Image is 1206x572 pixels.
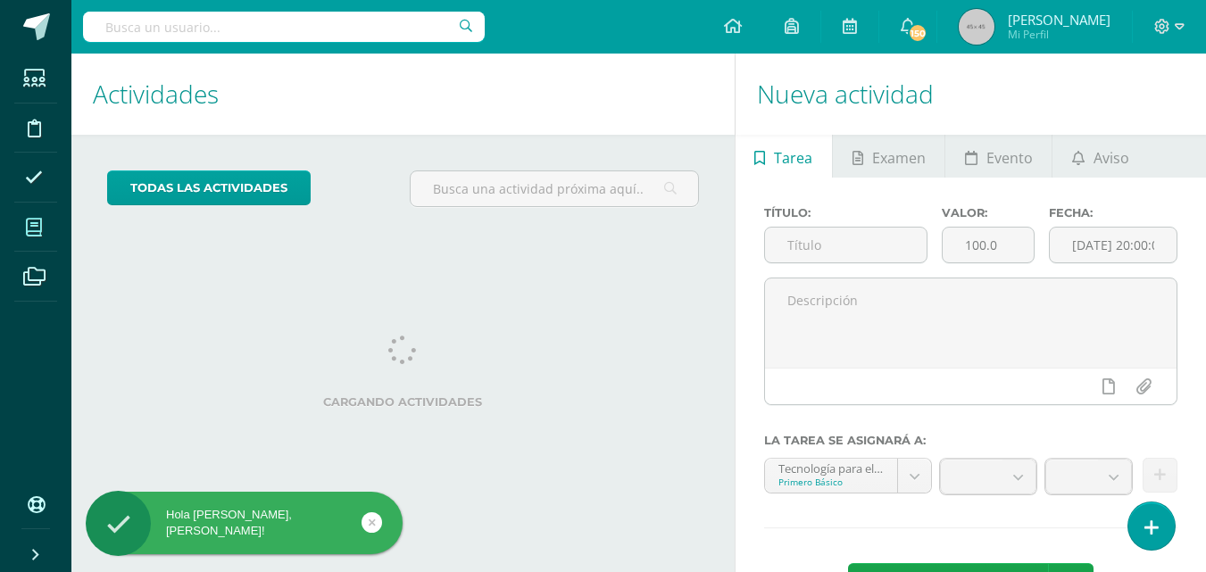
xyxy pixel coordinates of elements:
label: Cargando actividades [107,395,699,409]
span: Mi Perfil [1008,27,1110,42]
div: Primero Básico [778,476,884,488]
span: 150 [908,23,927,43]
a: Examen [833,135,944,178]
label: Título: [764,206,928,220]
h1: Nueva actividad [757,54,1185,135]
input: Título [765,228,927,262]
a: todas las Actividades [107,170,311,205]
div: Tecnología para el Aprendizaje y la Comunicación (Informática) 'B' [778,459,884,476]
label: Valor: [942,206,1035,220]
input: Puntos máximos [943,228,1034,262]
a: Evento [945,135,1052,178]
span: Examen [872,137,926,179]
a: Tecnología para el Aprendizaje y la Comunicación (Informática) 'B'Primero Básico [765,459,931,493]
img: 45x45 [959,9,994,45]
a: Tarea [736,135,832,178]
a: Aviso [1052,135,1148,178]
input: Busca una actividad próxima aquí... [411,171,697,206]
label: Fecha: [1049,206,1177,220]
span: Tarea [774,137,812,179]
span: Evento [986,137,1033,179]
label: La tarea se asignará a: [764,434,1177,447]
input: Busca un usuario... [83,12,485,42]
input: Fecha de entrega [1050,228,1177,262]
span: [PERSON_NAME] [1008,11,1110,29]
div: Hola [PERSON_NAME], [PERSON_NAME]! [86,507,403,539]
h1: Actividades [93,54,713,135]
span: Aviso [1094,137,1129,179]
